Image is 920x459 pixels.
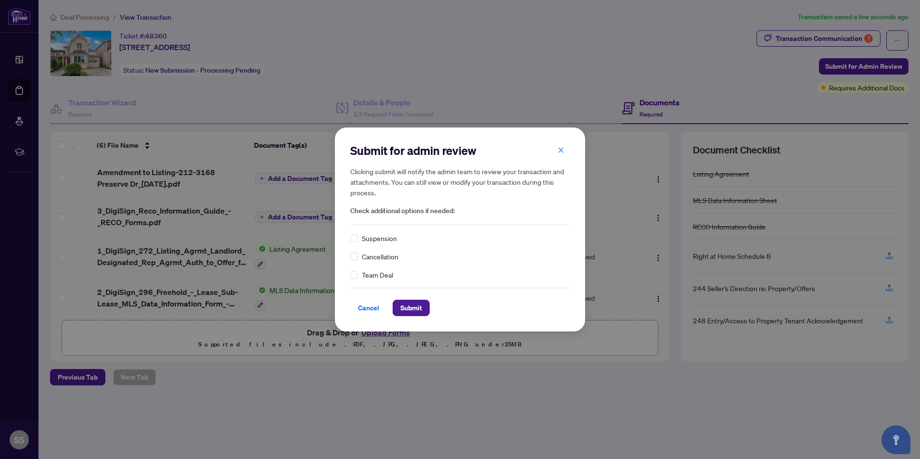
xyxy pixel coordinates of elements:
h2: Submit for admin review [350,143,570,158]
span: Submit [400,300,422,316]
span: Cancel [358,300,379,316]
button: Submit [393,300,430,316]
span: Team Deal [362,269,393,280]
span: Cancellation [362,251,398,262]
span: Suspension [362,233,397,243]
button: Cancel [350,300,387,316]
button: Open asap [882,425,910,454]
h5: Clicking submit will notify the admin team to review your transaction and attachments. You can st... [350,166,570,198]
span: close [558,147,564,153]
span: Check additional options if needed: [350,205,570,217]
